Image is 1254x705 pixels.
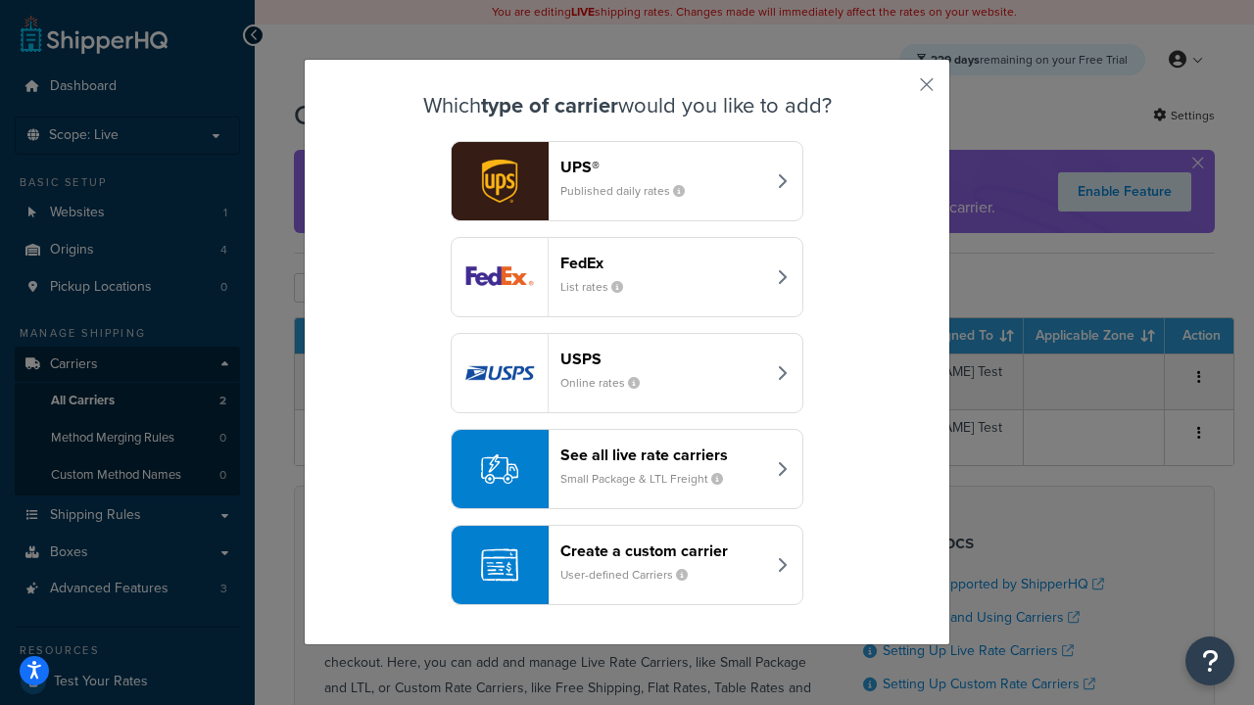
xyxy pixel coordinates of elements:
img: fedEx logo [452,238,548,316]
header: FedEx [560,254,765,272]
header: UPS® [560,158,765,176]
small: Small Package & LTL Freight [560,470,739,488]
small: Published daily rates [560,182,700,200]
img: ups logo [452,142,548,220]
small: User-defined Carriers [560,566,703,584]
button: Create a custom carrierUser-defined Carriers [451,525,803,605]
small: List rates [560,278,639,296]
small: Online rates [560,374,655,392]
button: usps logoUSPSOnline rates [451,333,803,413]
strong: type of carrier [481,89,618,121]
img: usps logo [452,334,548,412]
h3: Which would you like to add? [354,94,900,117]
button: See all live rate carriersSmall Package & LTL Freight [451,429,803,509]
button: ups logoUPS®Published daily rates [451,141,803,221]
button: Open Resource Center [1185,636,1234,685]
header: See all live rate carriers [560,446,765,464]
header: Create a custom carrier [560,541,765,560]
img: icon-carrier-liverate-becf4550.svg [481,450,518,488]
header: USPS [560,350,765,368]
button: fedEx logoFedExList rates [451,237,803,317]
img: icon-carrier-custom-c93b8a24.svg [481,546,518,584]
